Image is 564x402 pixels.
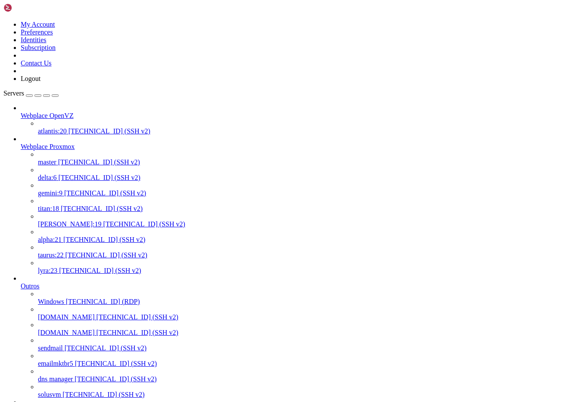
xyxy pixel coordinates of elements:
li: [DOMAIN_NAME] [TECHNICAL_ID] (SSH v2) [38,321,561,337]
span: [TECHNICAL_ID] (RDP) [66,298,140,305]
a: solusvm [TECHNICAL_ID] (SSH v2) [38,391,561,399]
span: [TECHNICAL_ID] (SSH v2) [65,251,147,259]
a: atlantis:20 [TECHNICAL_ID] (SSH v2) [38,127,561,135]
a: Subscription [21,44,56,51]
a: taurus:22 [TECHNICAL_ID] (SSH v2) [38,251,561,259]
li: Webplace Proxmox [21,135,561,275]
span: titan:18 [38,205,59,212]
span: emailmktbr5 [38,360,73,367]
span: Outros [21,282,40,290]
span: [TECHNICAL_ID] (SSH v2) [75,360,157,367]
span: [TECHNICAL_ID] (SSH v2) [75,375,156,383]
a: Logout [21,75,41,82]
span: master [38,158,56,166]
a: gemini:9 [TECHNICAL_ID] (SSH v2) [38,189,561,197]
span: Webplace Proxmox [21,143,75,150]
span: sendmail [38,344,63,352]
a: dns manager [TECHNICAL_ID] (SSH v2) [38,375,561,383]
a: Servers [3,90,59,97]
a: titan:18 [TECHNICAL_ID] (SSH v2) [38,205,561,213]
li: Outros [21,275,561,399]
img: Shellngn [3,3,53,12]
span: Servers [3,90,24,97]
li: lyra:23 [TECHNICAL_ID] (SSH v2) [38,259,561,275]
span: delta:6 [38,174,57,181]
li: atlantis:20 [TECHNICAL_ID] (SSH v2) [38,120,561,135]
span: Windows [38,298,64,305]
li: gemini:9 [TECHNICAL_ID] (SSH v2) [38,182,561,197]
a: Windows [TECHNICAL_ID] (RDP) [38,298,561,306]
span: [PERSON_NAME]:19 [38,220,102,228]
span: [TECHNICAL_ID] (SSH v2) [97,313,178,321]
li: solusvm [TECHNICAL_ID] (SSH v2) [38,383,561,399]
a: [DOMAIN_NAME] [TECHNICAL_ID] (SSH v2) [38,313,561,321]
span: [TECHNICAL_ID] (SSH v2) [58,158,140,166]
span: [TECHNICAL_ID] (SSH v2) [97,329,178,336]
a: Webplace OpenVZ [21,112,561,120]
span: [TECHNICAL_ID] (SSH v2) [103,220,185,228]
span: [TECHNICAL_ID] (SSH v2) [62,391,144,398]
a: Identities [21,36,47,43]
li: titan:18 [TECHNICAL_ID] (SSH v2) [38,197,561,213]
span: [TECHNICAL_ID] (SSH v2) [59,174,140,181]
li: taurus:22 [TECHNICAL_ID] (SSH v2) [38,244,561,259]
a: Contact Us [21,59,52,67]
li: emailmktbr5 [TECHNICAL_ID] (SSH v2) [38,352,561,368]
span: [TECHNICAL_ID] (SSH v2) [69,127,150,135]
span: atlantis:20 [38,127,67,135]
a: Outros [21,282,561,290]
span: [DOMAIN_NAME] [38,313,95,321]
span: solusvm [38,391,61,398]
li: delta:6 [TECHNICAL_ID] (SSH v2) [38,166,561,182]
a: Preferences [21,28,53,36]
a: emailmktbr5 [TECHNICAL_ID] (SSH v2) [38,360,561,368]
a: Webplace Proxmox [21,143,561,151]
span: taurus:22 [38,251,64,259]
a: sendmail [TECHNICAL_ID] (SSH v2) [38,344,561,352]
span: alpha:21 [38,236,62,243]
li: alpha:21 [TECHNICAL_ID] (SSH v2) [38,228,561,244]
span: [TECHNICAL_ID] (SSH v2) [63,236,145,243]
span: Webplace OpenVZ [21,112,74,119]
a: master [TECHNICAL_ID] (SSH v2) [38,158,561,166]
li: [PERSON_NAME]:19 [TECHNICAL_ID] (SSH v2) [38,213,561,228]
span: [TECHNICAL_ID] (SSH v2) [59,267,141,274]
a: lyra:23 [TECHNICAL_ID] (SSH v2) [38,267,561,275]
a: alpha:21 [TECHNICAL_ID] (SSH v2) [38,236,561,244]
li: dns manager [TECHNICAL_ID] (SSH v2) [38,368,561,383]
span: lyra:23 [38,267,57,274]
a: [DOMAIN_NAME] [TECHNICAL_ID] (SSH v2) [38,329,561,337]
li: Webplace OpenVZ [21,104,561,135]
span: [DOMAIN_NAME] [38,329,95,336]
a: [PERSON_NAME]:19 [TECHNICAL_ID] (SSH v2) [38,220,561,228]
span: [TECHNICAL_ID] (SSH v2) [65,344,146,352]
span: dns manager [38,375,73,383]
li: master [TECHNICAL_ID] (SSH v2) [38,151,561,166]
a: My Account [21,21,55,28]
span: [TECHNICAL_ID] (SSH v2) [61,205,143,212]
li: Windows [TECHNICAL_ID] (RDP) [38,290,561,306]
li: [DOMAIN_NAME] [TECHNICAL_ID] (SSH v2) [38,306,561,321]
span: gemini:9 [38,189,62,197]
li: sendmail [TECHNICAL_ID] (SSH v2) [38,337,561,352]
span: [TECHNICAL_ID] (SSH v2) [64,189,146,197]
a: delta:6 [TECHNICAL_ID] (SSH v2) [38,174,561,182]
